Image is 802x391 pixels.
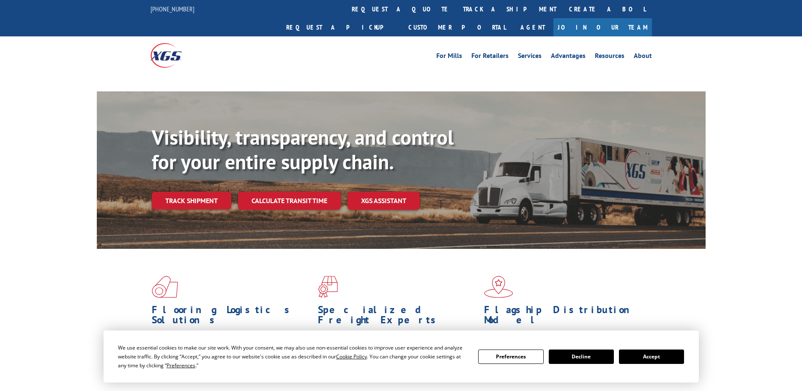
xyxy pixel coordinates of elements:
[595,52,624,62] a: Resources
[478,350,543,364] button: Preferences
[619,350,684,364] button: Accept
[167,362,195,369] span: Preferences
[336,353,367,360] span: Cookie Policy
[551,52,586,62] a: Advantages
[152,276,178,298] img: xgs-icon-total-supply-chain-intelligence-red
[549,350,614,364] button: Decline
[152,305,312,329] h1: Flooring Logistics Solutions
[104,330,699,383] div: Cookie Consent Prompt
[118,343,468,370] div: We use essential cookies to make our site work. With your consent, we may also use non-essential ...
[512,18,553,36] a: Agent
[471,52,509,62] a: For Retailers
[518,52,542,62] a: Services
[280,18,402,36] a: Request a pickup
[152,329,311,359] span: As an industry carrier of choice, XGS has brought innovation and dedication to flooring logistics...
[151,5,194,13] a: [PHONE_NUMBER]
[152,124,454,175] b: Visibility, transparency, and control for your entire supply chain.
[634,52,652,62] a: About
[238,192,341,210] a: Calculate transit time
[152,192,231,209] a: Track shipment
[484,305,644,329] h1: Flagship Distribution Model
[402,18,512,36] a: Customer Portal
[318,329,478,367] p: From overlength loads to delicate cargo, our experienced staff knows the best way to move your fr...
[318,305,478,329] h1: Specialized Freight Experts
[348,192,420,210] a: XGS ASSISTANT
[436,52,462,62] a: For Mills
[318,276,338,298] img: xgs-icon-focused-on-flooring-red
[484,276,513,298] img: xgs-icon-flagship-distribution-model-red
[484,329,640,349] span: Our agile distribution network gives you nationwide inventory management on demand.
[553,18,652,36] a: Join Our Team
